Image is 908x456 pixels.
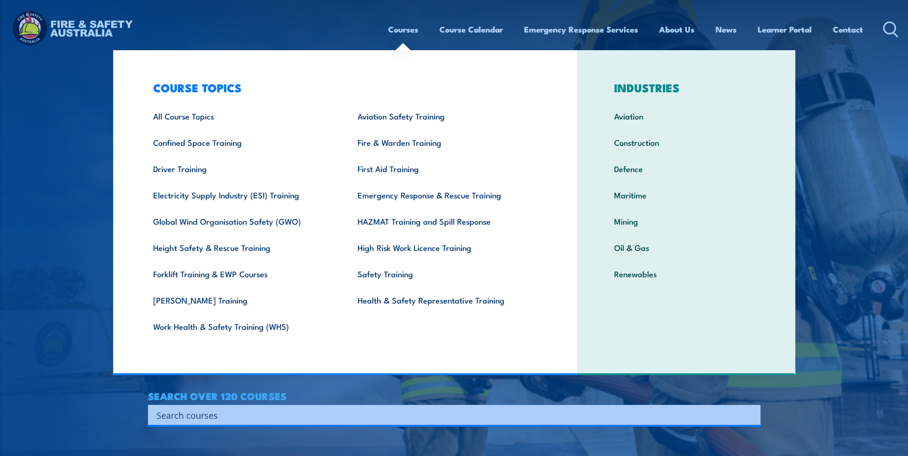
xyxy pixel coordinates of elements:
input: Search input [157,408,740,422]
a: Health & Safety Representative Training [343,287,547,313]
button: Search magnifier button [744,408,757,422]
a: Emergency Response & Rescue Training [343,182,547,208]
a: Aviation Safety Training [343,103,547,129]
a: Contact [833,17,863,42]
a: Safety Training [343,261,547,287]
a: First Aid Training [343,155,547,182]
a: [PERSON_NAME] Training [138,287,343,313]
a: Forklift Training & EWP Courses [138,261,343,287]
a: Courses [388,17,418,42]
a: HAZMAT Training and Spill Response [343,208,547,234]
a: Confined Space Training [138,129,343,155]
h3: COURSE TOPICS [138,81,547,94]
h4: SEARCH OVER 120 COURSES [148,391,761,401]
a: Construction [599,129,773,155]
h3: INDUSTRIES [599,81,773,94]
a: Work Health & Safety Training (WHS) [138,313,343,339]
a: Height Safety & Rescue Training [138,234,343,261]
a: Electricity Supply Industry (ESI) Training [138,182,343,208]
a: High Risk Work Licence Training [343,234,547,261]
a: Renewables [599,261,773,287]
a: About Us [659,17,695,42]
a: Fire & Warden Training [343,129,547,155]
a: Oil & Gas [599,234,773,261]
a: Aviation [599,103,773,129]
a: Maritime [599,182,773,208]
a: Driver Training [138,155,343,182]
a: All Course Topics [138,103,343,129]
a: Global Wind Organisation Safety (GWO) [138,208,343,234]
form: Search form [158,408,741,422]
a: Course Calendar [439,17,503,42]
a: Emergency Response Services [524,17,638,42]
a: News [716,17,737,42]
a: Mining [599,208,773,234]
a: Learner Portal [758,17,812,42]
a: Defence [599,155,773,182]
